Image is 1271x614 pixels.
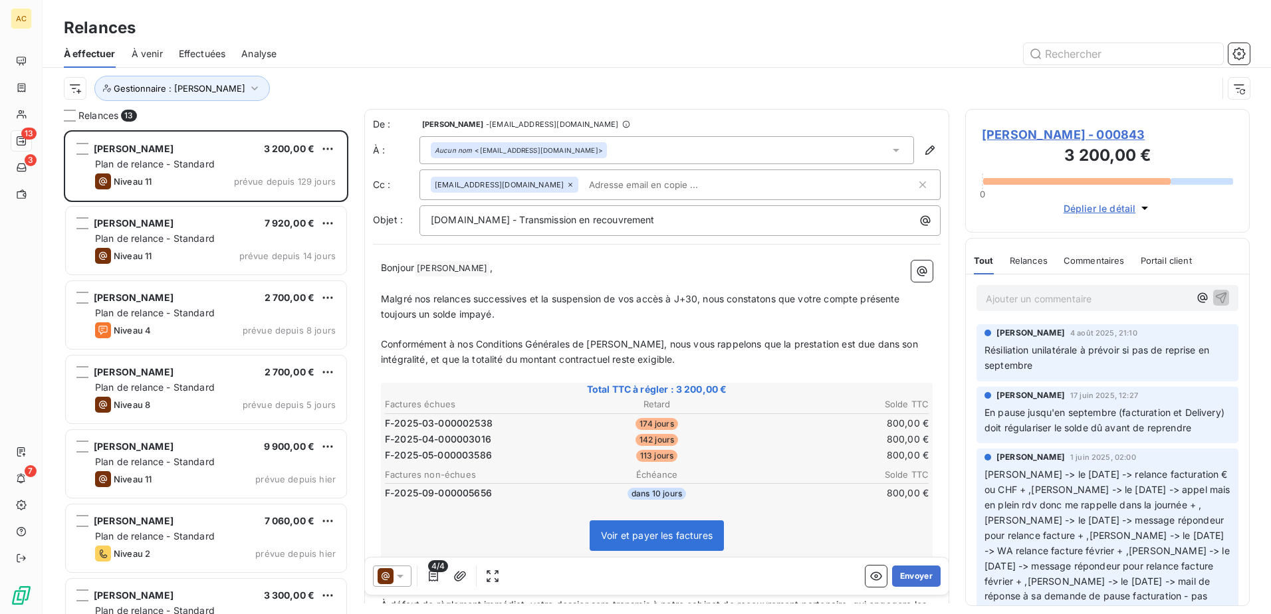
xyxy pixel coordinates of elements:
td: 800,00 € [749,432,929,447]
span: - [EMAIL_ADDRESS][DOMAIN_NAME] [486,120,618,128]
span: De : [373,118,419,131]
td: 800,00 € [749,416,929,431]
span: prévue depuis 14 jours [239,251,336,261]
span: [PERSON_NAME] [996,389,1065,401]
span: Niveau 8 [114,399,150,410]
span: 142 jours [635,434,678,446]
span: Voir et payer les factures [601,530,713,541]
span: Plan de relance - Standard [95,233,215,244]
span: Niveau 11 [114,474,152,484]
span: Gestionnaire : [PERSON_NAME] [114,83,245,94]
span: [PERSON_NAME] [94,292,173,303]
span: Plan de relance - Standard [95,307,215,318]
span: 13 [21,128,37,140]
input: Adresse email en copie ... [584,175,737,195]
th: Solde TTC [749,468,929,482]
th: Retard [566,397,747,411]
span: Plan de relance - Standard [95,381,215,393]
span: Analyse [241,47,277,60]
span: prévue depuis hier [255,474,336,484]
span: 0 [980,189,985,199]
span: dans 10 jours [628,488,686,500]
span: , [490,262,493,273]
input: Rechercher [1024,43,1223,64]
th: Solde TTC [749,397,929,411]
span: [PERSON_NAME] [996,327,1065,339]
span: 113 jours [636,450,677,462]
span: À effectuer [64,47,116,60]
span: 7 920,00 € [265,217,315,229]
span: Commentaires [1064,255,1125,266]
span: Déplier le détail [1064,201,1136,215]
span: [PERSON_NAME] [996,451,1065,463]
span: Total TTC à régler : 3 200,00 € [383,383,931,396]
iframe: Intercom live chat [1226,569,1258,601]
span: 17 juin 2025, 12:27 [1070,391,1138,399]
span: prévue depuis 5 jours [243,399,336,410]
span: Niveau 2 [114,548,150,559]
span: Niveau 11 [114,251,152,261]
span: [PERSON_NAME] [94,366,173,377]
span: À venir [132,47,163,60]
span: F-2025-04-000003016 [385,433,491,446]
span: 7 060,00 € [265,515,315,526]
span: 4 août 2025, 21:10 [1070,329,1137,337]
span: 2 700,00 € [265,292,315,303]
div: AC [11,8,32,29]
span: 3 200,00 € [264,143,315,154]
span: 9 900,00 € [264,441,315,452]
span: Effectuées [179,47,226,60]
span: F-2025-03-000002538 [385,417,493,430]
span: [PERSON_NAME] [415,261,489,276]
span: Plan de relance - Standard [95,530,215,542]
em: Aucun nom [435,146,472,155]
span: Relances [1010,255,1048,266]
button: Gestionnaire : [PERSON_NAME] [94,76,270,101]
td: 800,00 € [749,486,929,500]
span: Niveau 4 [114,325,151,336]
label: Cc : [373,178,419,191]
span: 2 700,00 € [265,366,315,377]
span: [PERSON_NAME] [94,589,173,601]
span: Bonjour [381,262,414,273]
span: Plan de relance - Standard [95,456,215,467]
span: [EMAIL_ADDRESS][DOMAIN_NAME] [435,181,564,189]
span: En pause jusqu'en septembre (facturation et Delivery) doit régulariser le solde dû avant de repre... [984,407,1227,433]
span: 3 [25,154,37,166]
span: 174 jours [635,418,677,430]
span: 7 [25,465,37,477]
img: Logo LeanPay [11,585,32,606]
span: Plan de relance - Standard [95,158,215,169]
span: prévue depuis 129 jours [234,176,336,187]
span: Malgré nos relances successives et la suspension de vos accès à J+30, nous constatons que votre c... [381,293,903,320]
button: Déplier le détail [1060,201,1156,216]
th: Échéance [566,468,747,482]
span: [PERSON_NAME] [94,143,173,154]
span: prévue depuis hier [255,548,336,559]
span: 1 juin 2025, 02:00 [1070,453,1136,461]
span: [PERSON_NAME] - 000843 [982,126,1233,144]
span: Niveau 11 [114,176,152,187]
span: [PERSON_NAME] [422,120,483,128]
div: grid [64,130,348,614]
span: 13 [121,110,136,122]
td: F-2025-09-000005656 [384,486,565,500]
th: Factures échues [384,397,565,411]
span: Conformément à nos Conditions Générales de [PERSON_NAME], nous vous rappelons que la prestation e... [381,338,921,365]
h3: Relances [64,16,136,40]
span: [DOMAIN_NAME] - Transmission en recouvrement [431,214,655,225]
span: Portail client [1141,255,1192,266]
button: Envoyer [892,565,941,587]
span: [PERSON_NAME] [94,217,173,229]
td: 800,00 € [749,448,929,462]
span: F-2025-05-000003586 [385,449,492,462]
span: Résiliation unilatérale à prévoir si pas de reprise en septembre [984,344,1212,371]
span: Relances [78,109,118,122]
span: Objet : [373,214,403,225]
span: 4/4 [428,560,448,572]
span: [PERSON_NAME] [94,441,173,452]
th: Factures non-échues [384,468,565,482]
span: 3 300,00 € [264,589,315,601]
label: À : [373,144,419,157]
div: <[EMAIL_ADDRESS][DOMAIN_NAME]> [435,146,603,155]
